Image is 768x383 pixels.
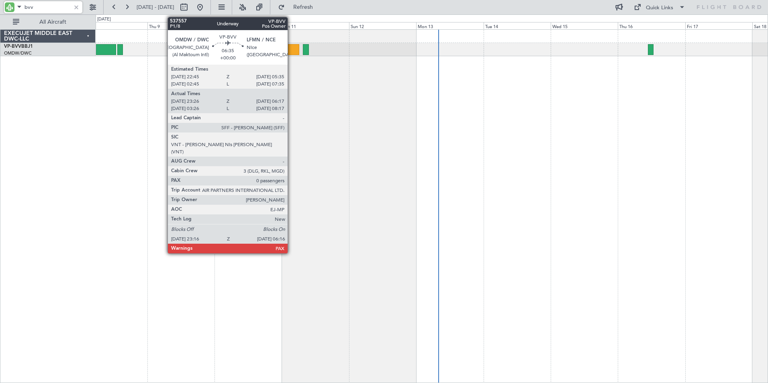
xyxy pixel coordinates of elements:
[282,22,349,29] div: Sat 11
[4,44,33,49] a: VP-BVVBBJ1
[80,22,147,29] div: Wed 8
[137,4,174,11] span: [DATE] - [DATE]
[239,43,358,55] div: Unplanned Maint [GEOGRAPHIC_DATA] (Al Maktoum Intl)
[25,1,71,13] input: A/C (Reg. or Type)
[4,50,32,56] a: OMDW/DWC
[9,16,87,29] button: All Aircraft
[416,22,483,29] div: Mon 13
[147,22,214,29] div: Thu 9
[21,19,85,25] span: All Aircraft
[286,4,320,10] span: Refresh
[349,22,416,29] div: Sun 12
[685,22,752,29] div: Fri 17
[274,1,323,14] button: Refresh
[4,44,21,49] span: VP-BVV
[484,22,551,29] div: Tue 14
[630,1,689,14] button: Quick Links
[551,22,618,29] div: Wed 15
[618,22,685,29] div: Thu 16
[646,4,673,12] div: Quick Links
[97,16,111,23] div: [DATE]
[214,22,282,29] div: Fri 10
